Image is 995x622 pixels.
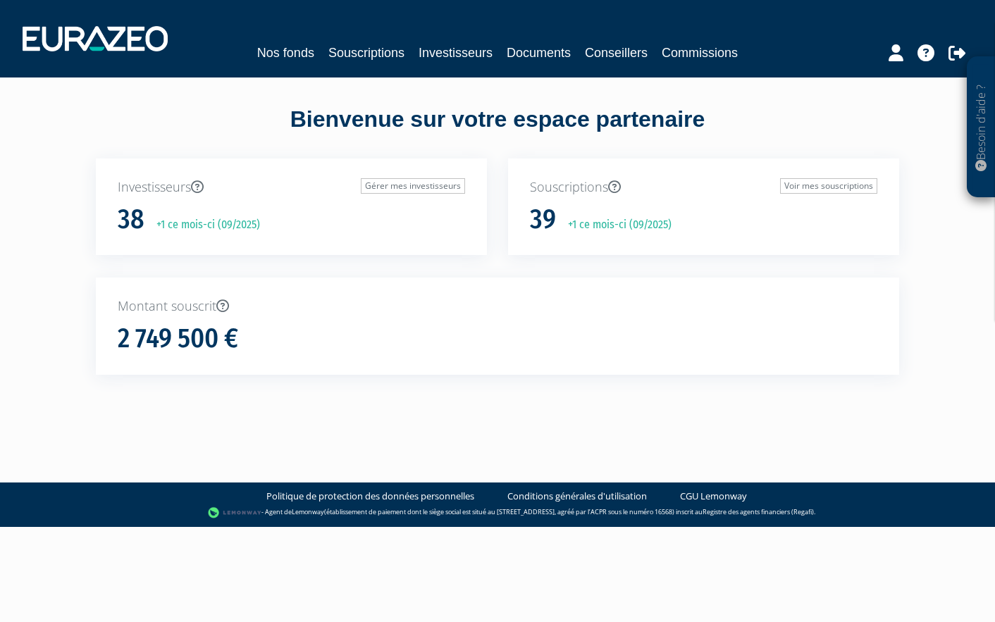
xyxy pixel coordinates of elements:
h1: 2 749 500 € [118,324,238,354]
p: Montant souscrit [118,297,877,316]
a: Conditions générales d'utilisation [507,490,647,503]
a: Politique de protection des données personnelles [266,490,474,503]
a: Gérer mes investisseurs [361,178,465,194]
a: Commissions [662,43,738,63]
a: CGU Lemonway [680,490,747,503]
a: Documents [507,43,571,63]
p: Besoin d'aide ? [973,64,989,191]
a: Nos fonds [257,43,314,63]
a: Voir mes souscriptions [780,178,877,194]
img: 1732889491-logotype_eurazeo_blanc_rvb.png [23,26,168,51]
p: +1 ce mois-ci (09/2025) [558,217,672,233]
a: Registre des agents financiers (Regafi) [703,507,814,516]
p: +1 ce mois-ci (09/2025) [147,217,260,233]
h1: 38 [118,205,144,235]
img: logo-lemonway.png [208,506,262,520]
a: Lemonway [292,507,324,516]
p: Souscriptions [530,178,877,197]
div: - Agent de (établissement de paiement dont le siège social est situé au [STREET_ADDRESS], agréé p... [14,506,981,520]
a: Souscriptions [328,43,404,63]
div: Bienvenue sur votre espace partenaire [85,104,910,158]
a: Investisseurs [419,43,493,63]
p: Investisseurs [118,178,465,197]
h1: 39 [530,205,556,235]
a: Conseillers [585,43,648,63]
